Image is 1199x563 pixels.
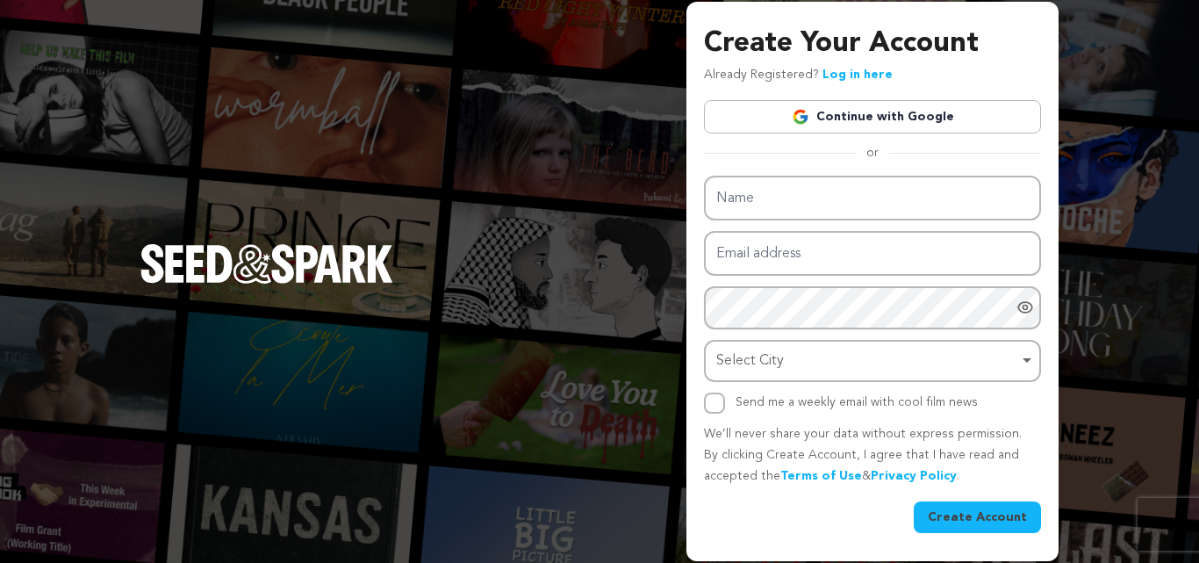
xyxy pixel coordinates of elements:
img: Google logo [792,108,809,126]
img: Seed&Spark Logo [140,244,393,283]
button: Create Account [914,502,1041,533]
input: Email address [704,231,1041,276]
h3: Create Your Account [704,23,1041,65]
a: Log in here [822,69,893,81]
a: Seed&Spark Homepage [140,244,393,318]
p: We’ll never share your data without express permission. By clicking Create Account, I agree that ... [704,424,1041,487]
p: Already Registered? [704,65,893,86]
label: Send me a weekly email with cool film news [736,396,978,408]
a: Continue with Google [704,100,1041,134]
a: Privacy Policy [871,470,957,482]
input: Name [704,176,1041,220]
a: Show password as plain text. Warning: this will display your password on the screen. [1016,299,1034,316]
a: Terms of Use [780,470,862,482]
span: or [856,144,889,162]
div: Select City [716,349,1018,374]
